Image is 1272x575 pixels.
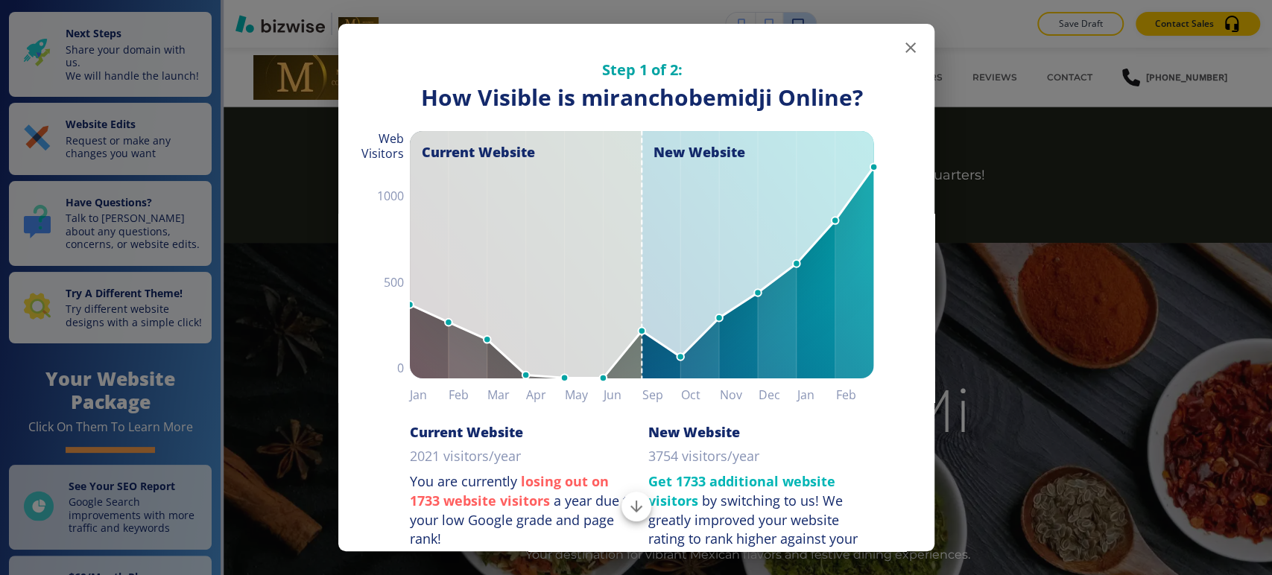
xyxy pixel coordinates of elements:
[410,384,449,405] h6: Jan
[410,423,523,441] h6: Current Website
[410,472,636,549] p: You are currently a year due to your low Google grade and page rank!
[836,384,875,405] h6: Feb
[648,492,858,567] div: We greatly improved your website rating to rank higher against your competitors.
[681,384,720,405] h6: Oct
[604,384,642,405] h6: Jun
[565,384,604,405] h6: May
[648,423,740,441] h6: New Website
[720,384,759,405] h6: Nov
[648,472,835,509] strong: Get 1733 additional website visitors
[410,447,521,466] p: 2021 visitors/year
[642,384,681,405] h6: Sep
[621,492,651,521] button: Scroll to bottom
[410,472,609,509] strong: losing out on 1733 website visitors
[648,472,875,568] p: by switching to us!
[487,384,526,405] h6: Mar
[449,384,487,405] h6: Feb
[759,384,797,405] h6: Dec
[648,447,759,466] p: 3754 visitors/year
[797,384,836,405] h6: Jan
[526,384,565,405] h6: Apr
